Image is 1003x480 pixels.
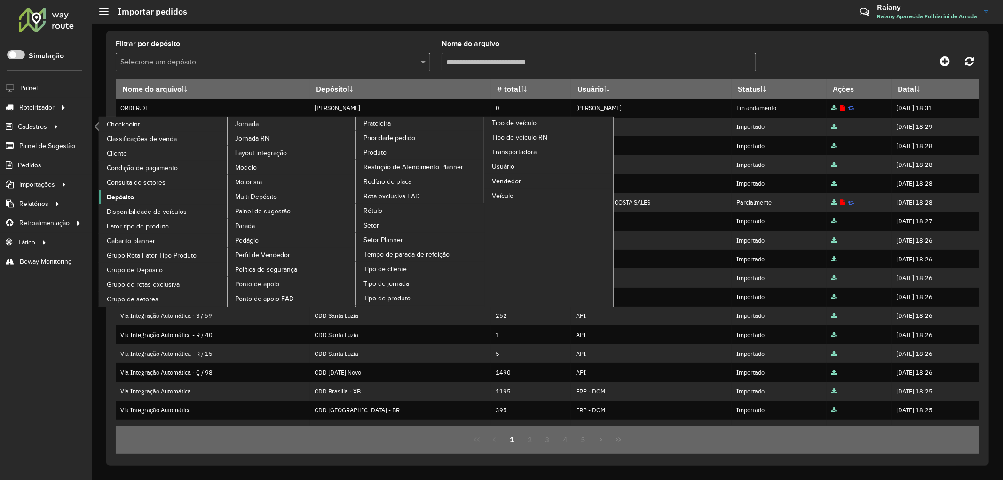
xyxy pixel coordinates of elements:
td: [PERSON_NAME] [571,99,731,118]
td: Via Integração Automática - S / 59 [116,307,310,325]
button: Last Page [609,431,627,449]
td: 252 [491,307,571,325]
button: 1 [503,431,521,449]
a: Arquivo completo [831,236,837,244]
a: Grupo Rota Fator Tipo Produto [99,248,228,262]
td: [DATE] 18:26 [892,344,979,363]
span: Cadastros [18,122,47,132]
a: Checkpoint [99,117,228,131]
button: 4 [556,431,574,449]
td: API [571,155,731,174]
a: Arquivo completo [831,369,837,377]
td: Via Integração Automática [116,401,310,420]
td: API [571,136,731,155]
span: Consulta de setores [107,178,166,188]
td: Importado [732,212,827,231]
span: Retroalimentação [19,218,70,228]
span: Disponibilidade de veículos [107,207,187,217]
td: Importado [732,288,827,307]
td: API [571,118,731,136]
span: Painel de sugestão [235,206,291,216]
span: Prioridade pedido [363,133,415,143]
td: Importado [732,250,827,268]
td: CDD Santa Luzia [310,325,491,344]
span: Importações [19,180,55,189]
td: [DATE] 18:28 [892,155,979,174]
td: ERP - DOM [571,382,731,401]
td: 1 [491,325,571,344]
a: Disponibilidade de veículos [99,205,228,219]
a: Setor Planner [356,233,485,247]
a: Arquivo completo [831,142,837,150]
span: Gabarito planner [107,236,155,246]
a: Reimportar [848,104,854,112]
td: [DATE] 18:24 [892,420,979,439]
a: Jornada RN [228,131,356,145]
td: Importado [732,325,827,344]
td: [DATE] 18:28 [892,136,979,155]
span: Painel de Sugestão [19,141,75,151]
span: Grupo Rota Fator Tipo Produto [107,251,197,260]
td: 5 [491,344,571,363]
a: Pedágio [228,233,356,247]
a: Arquivo completo [831,161,837,169]
span: Raiany Aparecida Folhiarini de Arruda [877,12,977,21]
a: Arquivo completo [831,104,837,112]
td: [DATE] 18:25 [892,401,979,420]
span: Veículo [492,191,513,201]
td: Importado [732,268,827,287]
a: Condição de pagamento [99,161,228,175]
label: Nome do arquivo [442,38,499,49]
a: Perfil de Vendedor [228,248,356,262]
td: API [571,212,731,231]
a: Classificações de venda [99,132,228,146]
td: Via Integração Automática - R / 21 [116,420,310,439]
td: Importado [732,401,827,420]
td: [DATE] 18:26 [892,288,979,307]
td: CDD [PERSON_NAME] [310,420,491,439]
span: Tipo de jornada [363,279,409,289]
td: 670 [491,420,571,439]
a: Tipo de jornada [356,276,485,291]
a: Layout integração [228,146,356,160]
a: Arquivo completo [831,123,837,131]
span: Setor [363,220,379,230]
a: Tempo de parada de refeição [356,247,485,261]
a: Arquivo completo [831,274,837,282]
span: Jornada RN [235,134,269,143]
a: Arquivo completo [831,312,837,320]
span: Relatórios [19,199,48,209]
td: Importado [732,118,827,136]
button: 3 [539,431,557,449]
a: Rótulo [356,204,485,218]
th: Status [732,79,827,99]
a: Vendedor [484,174,613,188]
a: Arquivo completo [831,255,837,263]
a: Consulta de setores [99,175,228,189]
span: Grupo de Depósito [107,265,163,275]
span: Layout integração [235,148,287,158]
a: Produto [356,145,485,159]
td: Importado [732,363,827,382]
button: Next Page [592,431,610,449]
a: Grupo de Depósito [99,263,228,277]
span: Setor Planner [363,235,403,245]
td: [DATE] 18:26 [892,268,979,287]
td: API [571,344,731,363]
span: Restrição de Atendimento Planner [363,162,463,172]
a: Cliente [99,146,228,160]
td: Importado [732,231,827,250]
span: Grupo de rotas exclusiva [107,280,180,290]
td: API [571,268,731,287]
td: [DATE] 18:25 [892,382,979,401]
a: Tipo de cliente [356,262,485,276]
td: NATHALIA DA COSTA SALES [571,193,731,212]
h3: Raiany [877,3,977,12]
a: Arquivo completo [831,350,837,358]
td: [PERSON_NAME] [310,99,491,118]
td: API [571,420,731,439]
span: Grupo de setores [107,294,158,304]
a: Jornada [99,117,356,307]
a: Prioridade pedido [356,131,485,145]
span: Tipo de cliente [363,264,407,274]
